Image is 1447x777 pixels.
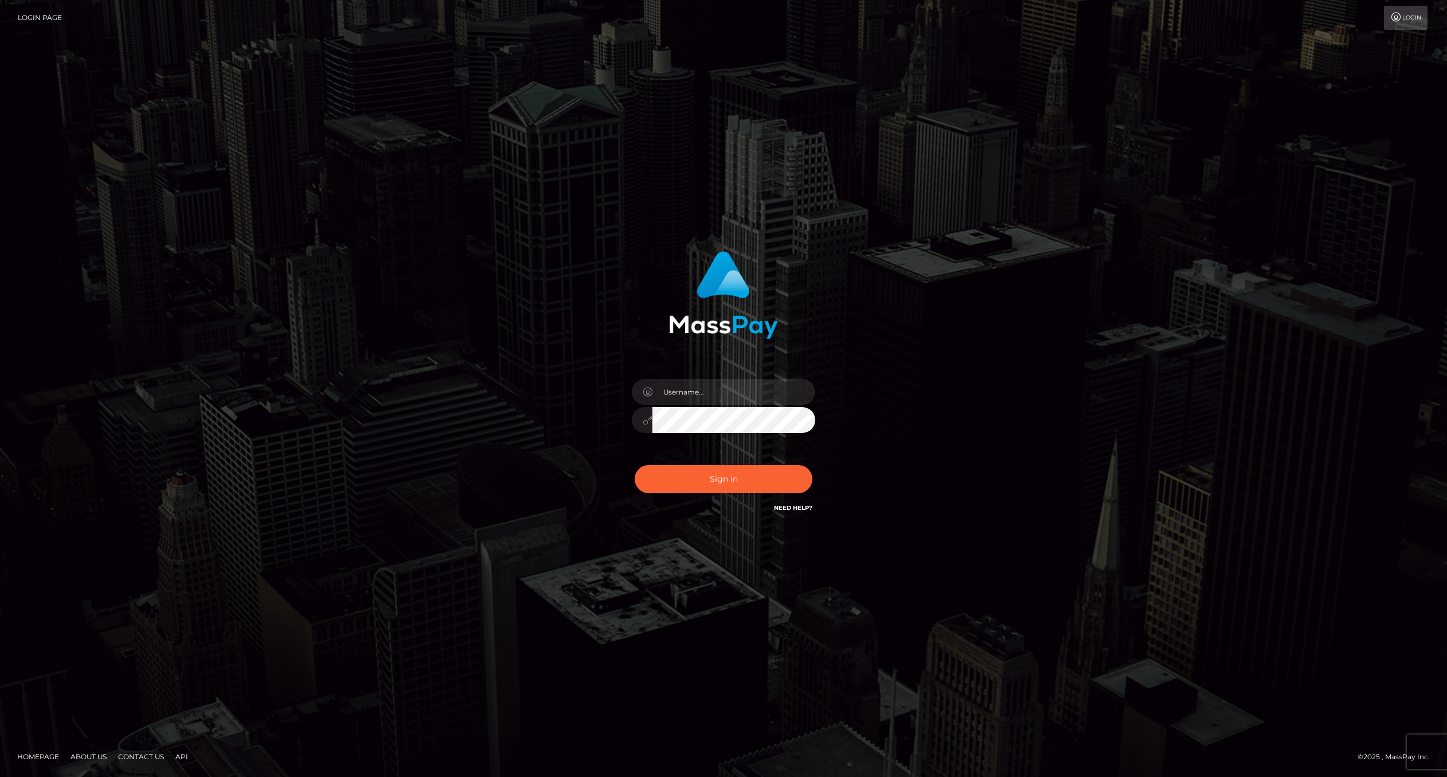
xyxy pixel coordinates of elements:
img: MassPay Login [669,251,778,339]
a: Login [1384,6,1428,30]
a: About Us [66,748,111,766]
div: © 2025 , MassPay Inc. [1358,751,1438,763]
a: Contact Us [114,748,169,766]
a: API [171,748,193,766]
button: Sign in [635,465,812,493]
a: Login Page [18,6,62,30]
input: Username... [652,379,815,405]
a: Homepage [13,748,64,766]
a: Need Help? [774,504,812,512]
